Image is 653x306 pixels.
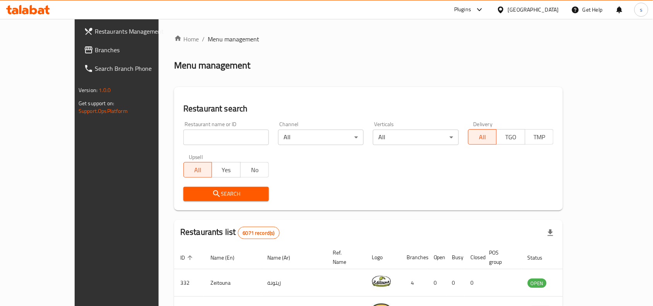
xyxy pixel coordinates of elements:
th: Open [427,246,446,269]
span: All [472,132,494,143]
span: 1.0.0 [99,85,111,95]
span: s [640,5,643,14]
img: Zeitouna [372,272,391,291]
input: Search for restaurant name or ID.. [183,130,269,145]
div: [GEOGRAPHIC_DATA] [508,5,559,14]
th: Busy [446,246,465,269]
td: 0 [465,269,483,297]
span: Status [528,253,553,262]
th: Branches [400,246,427,269]
span: Search Branch Phone [95,64,178,73]
div: OPEN [528,279,547,288]
span: Name (En) [210,253,244,262]
a: Search Branch Phone [78,59,184,78]
td: 0 [446,269,465,297]
div: All [373,130,458,145]
label: Delivery [474,121,493,127]
button: All [468,129,497,145]
span: Ref. Name [333,248,356,267]
button: All [183,162,212,178]
span: Restaurants Management [95,27,178,36]
span: TGO [500,132,522,143]
span: POS group [489,248,512,267]
span: OPEN [528,279,547,288]
a: Home [174,34,199,44]
nav: breadcrumb [174,34,563,44]
td: زيتونة [261,269,326,297]
button: Yes [212,162,240,178]
div: Total records count [238,227,280,239]
label: Upsell [189,154,203,160]
div: All [278,130,364,145]
td: 332 [174,269,204,297]
li: / [202,34,205,44]
span: Get support on: [79,98,114,108]
button: No [240,162,269,178]
h2: Restaurants list [180,226,280,239]
a: Branches [78,41,184,59]
span: ID [180,253,195,262]
td: Zeitouna [204,269,261,297]
button: TMP [525,129,554,145]
span: Search [190,189,263,199]
span: Yes [215,164,237,176]
button: TGO [496,129,525,145]
h2: Menu management [174,59,250,72]
span: 6071 record(s) [238,229,279,237]
span: No [244,164,266,176]
td: 4 [400,269,427,297]
span: Menu management [208,34,259,44]
h2: Restaurant search [183,103,554,115]
span: Name (Ar) [267,253,300,262]
td: 0 [427,269,446,297]
span: Version: [79,85,97,95]
span: All [187,164,209,176]
th: Closed [465,246,483,269]
button: Search [183,187,269,201]
span: Branches [95,45,178,55]
th: Logo [366,246,400,269]
div: Plugins [454,5,471,14]
div: Export file [541,224,560,242]
a: Support.OpsPlatform [79,106,128,116]
a: Restaurants Management [78,22,184,41]
span: TMP [528,132,550,143]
